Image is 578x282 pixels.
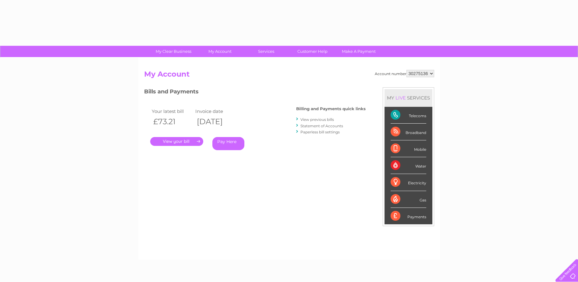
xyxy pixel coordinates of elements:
[300,124,343,128] a: Statement of Accounts
[150,115,194,128] th: £73.21
[300,117,334,122] a: View previous bills
[334,46,384,57] a: Make A Payment
[391,124,426,140] div: Broadband
[144,70,434,81] h2: My Account
[194,115,238,128] th: [DATE]
[391,174,426,191] div: Electricity
[391,208,426,224] div: Payments
[194,107,238,115] td: Invoice date
[391,107,426,124] div: Telecoms
[375,70,434,77] div: Account number
[391,191,426,208] div: Gas
[212,137,244,150] a: Pay Here
[385,89,432,107] div: MY SERVICES
[148,46,199,57] a: My Clear Business
[195,46,245,57] a: My Account
[150,137,203,146] a: .
[287,46,338,57] a: Customer Help
[391,140,426,157] div: Mobile
[296,107,366,111] h4: Billing and Payments quick links
[394,95,407,101] div: LIVE
[150,107,194,115] td: Your latest bill
[144,87,366,98] h3: Bills and Payments
[300,130,340,134] a: Paperless bill settings
[391,157,426,174] div: Water
[241,46,291,57] a: Services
